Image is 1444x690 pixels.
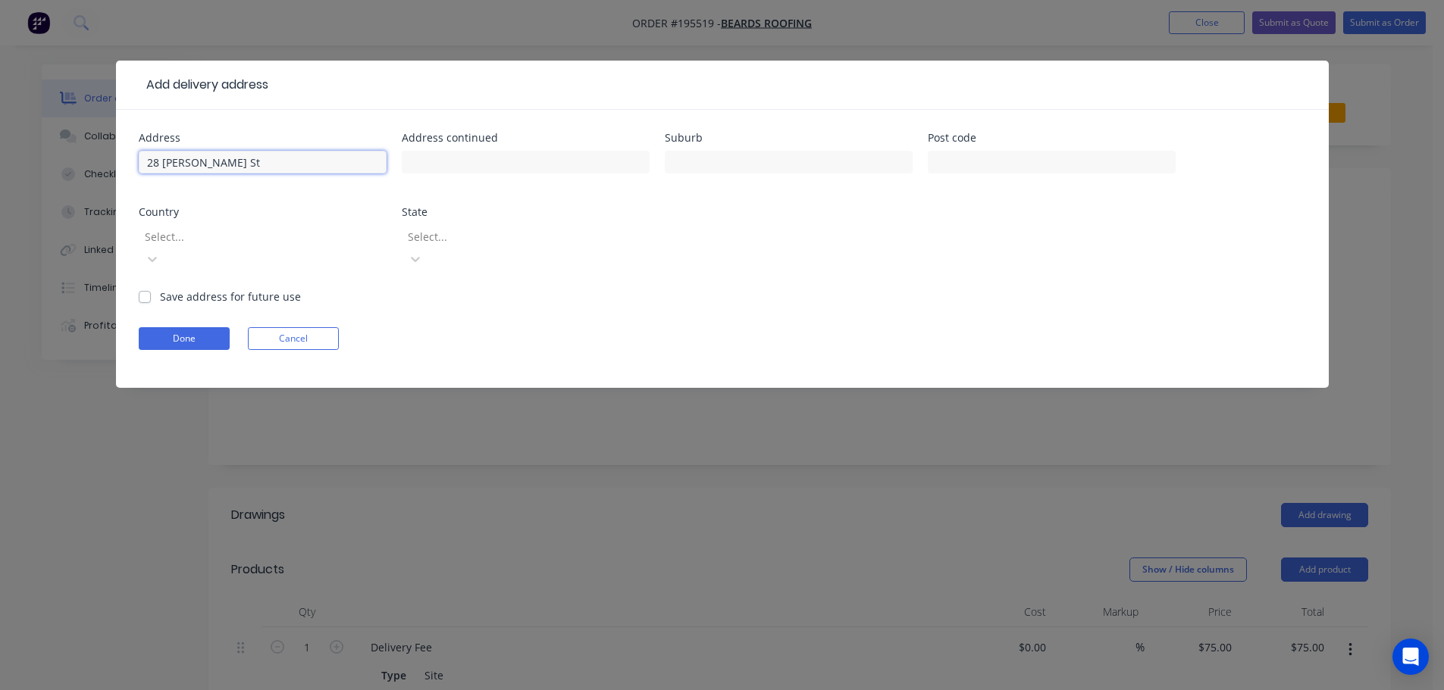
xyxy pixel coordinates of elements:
div: Post code [928,133,1176,143]
label: Save address for future use [160,289,301,304]
div: Address continued [402,133,650,143]
div: Open Intercom Messenger [1392,638,1429,675]
button: Done [139,327,230,350]
div: State [402,207,650,217]
div: Add delivery address [139,76,268,94]
button: Cancel [248,327,339,350]
div: Suburb [665,133,913,143]
div: Address [139,133,387,143]
div: Country [139,207,387,217]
